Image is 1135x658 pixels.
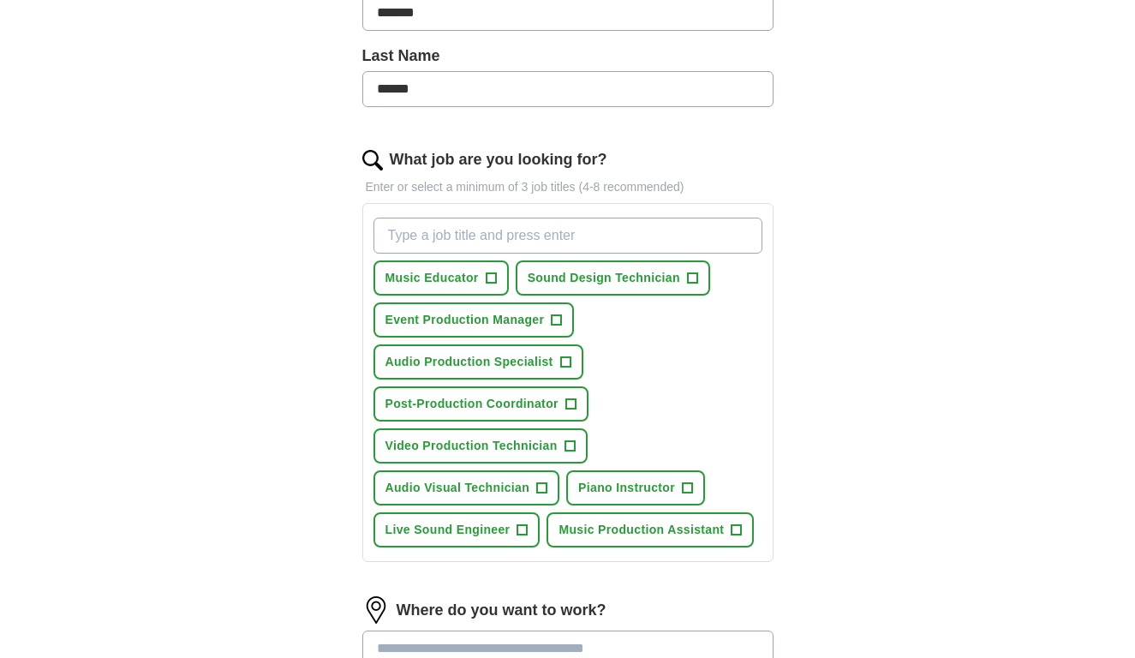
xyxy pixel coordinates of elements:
[373,218,762,254] input: Type a job title and press enter
[578,479,675,497] span: Piano Instructor
[516,260,710,296] button: Sound Design Technician
[390,148,607,171] label: What job are you looking for?
[397,599,606,622] label: Where do you want to work?
[385,311,545,329] span: Event Production Manager
[385,521,511,539] span: Live Sound Engineer
[547,512,754,547] button: Music Production Assistant
[385,395,559,413] span: Post-Production Coordinator
[385,437,558,455] span: Video Production Technician
[373,386,588,422] button: Post-Production Coordinator
[362,150,383,170] img: search.png
[559,521,724,539] span: Music Production Assistant
[362,596,390,624] img: location.png
[362,178,774,196] p: Enter or select a minimum of 3 job titles (4-8 recommended)
[528,269,680,287] span: Sound Design Technician
[385,479,530,497] span: Audio Visual Technician
[373,470,560,505] button: Audio Visual Technician
[373,344,583,380] button: Audio Production Specialist
[385,353,553,371] span: Audio Production Specialist
[566,470,705,505] button: Piano Instructor
[373,428,588,464] button: Video Production Technician
[373,302,575,338] button: Event Production Manager
[373,260,509,296] button: Music Educator
[362,45,774,68] label: Last Name
[385,269,479,287] span: Music Educator
[373,512,541,547] button: Live Sound Engineer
